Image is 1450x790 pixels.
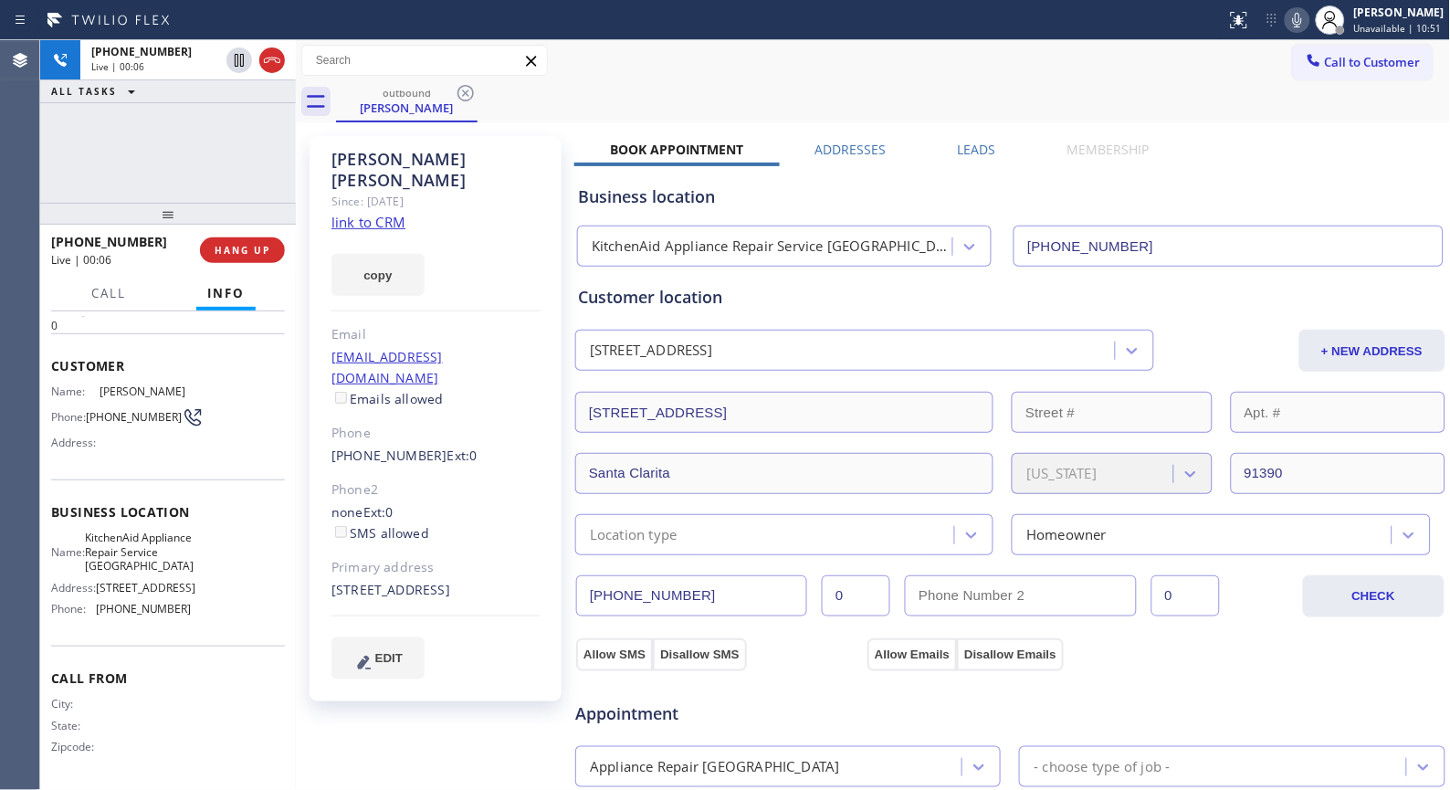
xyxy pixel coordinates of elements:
span: Live | 00:06 [91,60,144,73]
span: [PHONE_NUMBER] [91,44,192,59]
span: EDIT [375,651,403,665]
div: Customer location [578,285,1443,310]
label: Emails allowed [331,390,444,407]
input: SMS allowed [335,526,347,538]
label: Book Appointment [610,141,744,158]
label: Addresses [815,141,887,158]
span: City: [51,697,100,711]
button: + NEW ADDRESS [1299,330,1445,372]
span: Ext: 0 [447,447,478,464]
button: Hang up [259,47,285,73]
input: ZIP [1231,453,1445,494]
input: Phone Number 2 [905,575,1136,616]
span: Business location [51,503,285,521]
span: [PHONE_NUMBER] [86,410,182,424]
div: [STREET_ADDRESS] [590,341,712,362]
a: [EMAIL_ADDRESS][DOMAIN_NAME] [331,348,443,386]
button: Call to Customer [1293,45,1433,79]
div: Business location [578,184,1443,209]
div: none [331,502,541,544]
span: Address: [51,436,100,449]
input: City [575,453,993,494]
span: HANG UP [215,244,270,257]
button: CHECK [1303,575,1445,617]
div: Jeff Lewis [338,81,476,121]
span: Phone: [51,602,96,616]
span: [PHONE_NUMBER] [96,602,192,616]
input: Search [302,46,547,75]
button: EDIT [331,637,425,679]
input: Phone Number [576,575,807,616]
input: Emails allowed [335,392,347,404]
button: HANG UP [200,237,285,263]
a: link to CRM [331,213,405,231]
span: [PHONE_NUMBER] [51,233,167,250]
button: Call [80,276,137,311]
span: [STREET_ADDRESS] [96,581,195,595]
input: Ext. [822,575,890,616]
div: Primary address [331,557,541,578]
div: outbound [338,86,476,100]
label: SMS allowed [331,524,429,542]
button: Mute [1285,7,1310,33]
div: Email [331,324,541,345]
span: KitchenAid Appliance Repair Service [GEOGRAPHIC_DATA] [85,531,194,573]
button: Disallow Emails [957,638,1064,671]
input: Address [575,392,993,433]
span: Name: [51,384,100,398]
div: Appliance Repair [GEOGRAPHIC_DATA] [590,756,840,777]
div: [PERSON_NAME] [338,100,476,116]
p: 0 [51,318,285,333]
button: ALL TASKS [40,80,153,102]
span: [PERSON_NAME] [100,384,191,398]
button: Hold Customer [226,47,252,73]
div: Homeowner [1026,524,1107,545]
button: Info [196,276,256,311]
button: Allow SMS [576,638,653,671]
span: Address: [51,581,96,595]
div: Phone2 [331,479,541,500]
span: Ext: 0 [363,503,394,521]
div: Location type [590,524,678,545]
div: KitchenAid Appliance Repair Service [GEOGRAPHIC_DATA] [592,237,954,258]
button: Allow Emails [867,638,957,671]
input: Ext. 2 [1151,575,1220,616]
div: - choose type of job - [1034,756,1170,777]
span: Zipcode: [51,740,100,753]
label: Leads [958,141,996,158]
span: Call [91,285,126,301]
label: Membership [1067,141,1150,158]
div: [PERSON_NAME] [1354,5,1445,20]
span: ALL TASKS [51,85,117,98]
span: Name: [51,545,85,559]
span: Call to Customer [1325,54,1421,70]
span: Info [207,285,245,301]
span: Appointment [575,701,863,726]
span: Unavailable | 10:51 [1354,22,1442,35]
button: Disallow SMS [653,638,747,671]
span: Phone: [51,410,86,424]
input: Apt. # [1231,392,1445,433]
div: Since: [DATE] [331,191,541,212]
span: Customer [51,357,285,374]
input: Phone Number [1014,226,1443,267]
div: Phone [331,423,541,444]
span: State: [51,719,100,732]
span: Call From [51,669,285,687]
input: Street # [1012,392,1212,433]
div: [PERSON_NAME] [PERSON_NAME] [331,149,541,191]
button: copy [331,254,425,296]
div: [STREET_ADDRESS] [331,580,541,601]
a: [PHONE_NUMBER] [331,447,447,464]
span: Live | 00:06 [51,252,111,268]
